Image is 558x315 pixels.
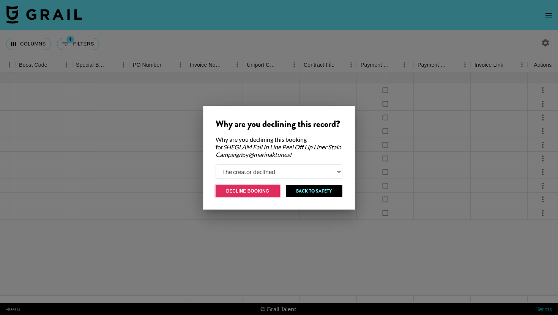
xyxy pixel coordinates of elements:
[249,151,290,158] em: @ marinaktunes
[216,136,342,158] div: Why are you declining this booking for by ?
[216,143,341,158] em: SHEGLAM Fall In Line Peel Off Lip Liner Stain Campaign
[216,185,280,197] button: Decline Booking
[286,185,342,197] button: Back to Safety
[216,118,342,130] div: Why are you declining this record?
